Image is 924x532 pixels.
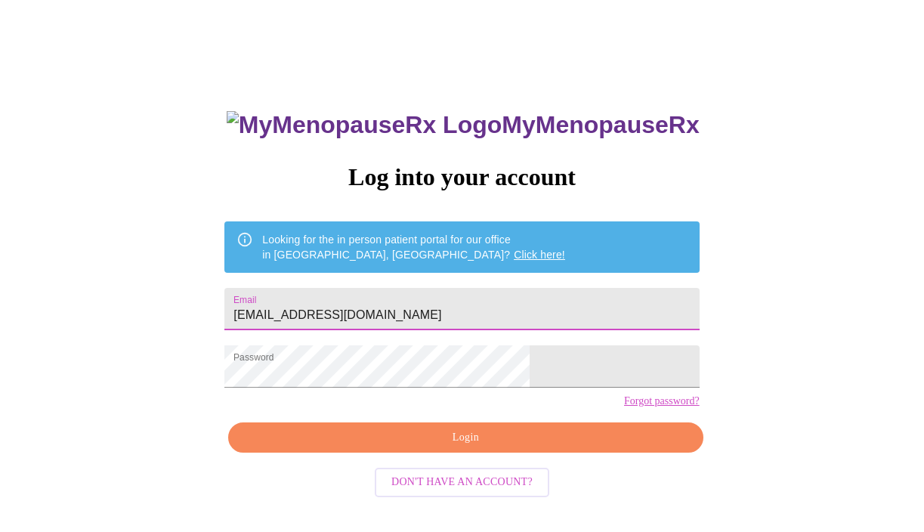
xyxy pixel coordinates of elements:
h3: MyMenopauseRx [227,111,700,139]
button: Don't have an account? [375,468,549,497]
h3: Log into your account [224,163,699,191]
button: Login [228,422,703,453]
a: Click here! [514,249,565,261]
span: Login [246,428,685,447]
span: Don't have an account? [391,473,533,492]
a: Forgot password? [624,395,700,407]
img: MyMenopauseRx Logo [227,111,502,139]
div: Looking for the in person patient portal for our office in [GEOGRAPHIC_DATA], [GEOGRAPHIC_DATA]? [262,226,565,268]
a: Don't have an account? [371,475,553,487]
